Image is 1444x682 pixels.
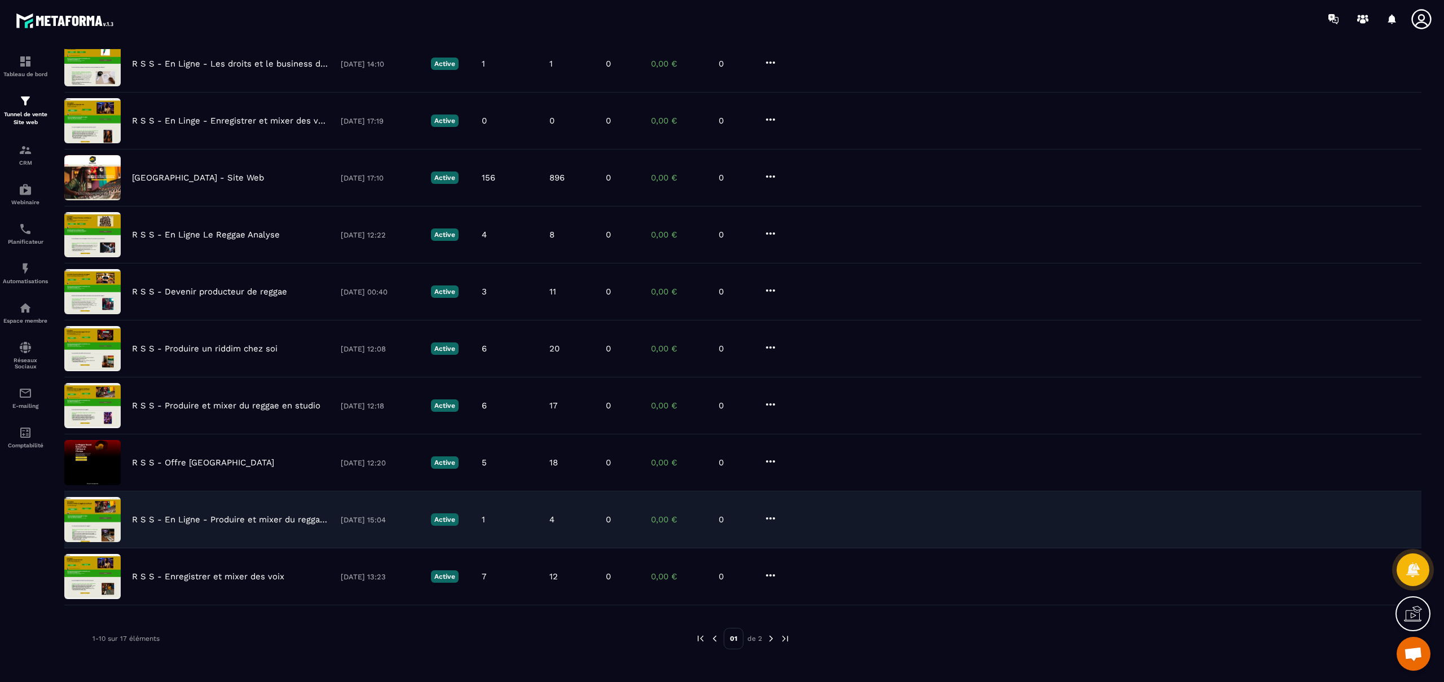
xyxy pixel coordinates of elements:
p: R S S - Produire un riddim chez soi [132,344,278,354]
p: 0 [606,514,611,525]
a: automationsautomationsEspace membre [3,293,48,332]
p: 0 [606,59,611,69]
p: Active [431,58,459,70]
img: image [64,98,121,143]
img: next [780,633,790,644]
p: Active [431,171,459,184]
p: R S S - Enregistrer et mixer des voix [132,571,284,582]
p: 0 [719,173,752,183]
img: automations [19,183,32,196]
p: 0 [606,401,611,411]
img: prev [695,633,706,644]
p: [DATE] 14:10 [341,60,420,68]
p: Planificateur [3,239,48,245]
p: 0 [606,344,611,354]
p: R S S - Offre [GEOGRAPHIC_DATA] [132,457,274,468]
p: 5 [482,457,487,468]
p: 6 [482,344,487,354]
p: 0,00 € [651,59,707,69]
p: R S S - Produire et mixer du reggae en studio [132,401,320,411]
p: 20 [549,344,560,354]
p: 17 [549,401,557,411]
img: formation [19,55,32,68]
img: automations [19,301,32,315]
p: Active [431,115,459,127]
img: logo [16,10,117,31]
img: image [64,383,121,428]
p: 4 [549,514,554,525]
p: [DATE] 12:18 [341,402,420,410]
img: next [766,633,776,644]
a: automationsautomationsWebinaire [3,174,48,214]
img: image [64,497,121,542]
p: 0 [719,287,752,297]
p: [GEOGRAPHIC_DATA] - Site Web [132,173,264,183]
img: image [64,440,121,485]
p: 0 [719,457,752,468]
p: [DATE] 12:20 [341,459,420,467]
p: 0 [719,401,752,411]
a: social-networksocial-networkRéseaux Sociaux [3,332,48,378]
p: Tunnel de vente Site web [3,111,48,126]
img: image [64,41,121,86]
p: R S S - Devenir producteur de reggae [132,287,287,297]
p: 0,00 € [651,344,707,354]
p: [DATE] 15:04 [341,516,420,524]
p: [DATE] 12:08 [341,345,420,353]
p: de 2 [747,634,762,643]
a: accountantaccountantComptabilité [3,417,48,457]
p: 0,00 € [651,287,707,297]
p: 0 [482,116,487,126]
p: 0 [606,571,611,582]
p: CRM [3,160,48,166]
p: [DATE] 17:10 [341,174,420,182]
img: image [64,155,121,200]
p: 3 [482,287,487,297]
p: Webinaire [3,199,48,205]
p: 0 [606,230,611,240]
p: 1 [549,59,553,69]
p: 0 [606,287,611,297]
p: [DATE] 13:23 [341,573,420,581]
p: 0,00 € [651,571,707,582]
img: formation [19,143,32,157]
a: formationformationTableau de bord [3,46,48,86]
p: 01 [724,628,743,649]
a: formationformationTunnel de vente Site web [3,86,48,135]
p: Automatisations [3,278,48,284]
p: 0 [719,116,752,126]
a: emailemailE-mailing [3,378,48,417]
p: [DATE] 12:22 [341,231,420,239]
p: 0 [549,116,554,126]
p: 12 [549,571,558,582]
p: 6 [482,401,487,411]
p: 18 [549,457,558,468]
p: R S S - En Ligne - Les droits et le business de la musique [132,59,329,69]
p: 0 [606,116,611,126]
img: image [64,326,121,371]
img: image [64,554,121,599]
img: image [64,269,121,314]
img: image [64,212,121,257]
p: Active [431,285,459,298]
p: 0 [606,457,611,468]
p: 0,00 € [651,230,707,240]
p: 0,00 € [651,514,707,525]
p: Active [431,399,459,412]
img: prev [710,633,720,644]
p: 0 [719,230,752,240]
p: 4 [482,230,487,240]
p: 0,00 € [651,401,707,411]
p: 0 [719,344,752,354]
p: 0,00 € [651,457,707,468]
p: Tableau de bord [3,71,48,77]
p: R S S - En Ligne Le Reggae Analyse [132,230,280,240]
p: 896 [549,173,565,183]
p: 0,00 € [651,116,707,126]
p: Active [431,456,459,469]
p: 0 [719,514,752,525]
p: 0 [606,173,611,183]
p: Active [431,513,459,526]
p: Active [431,228,459,241]
p: Réseaux Sociaux [3,357,48,369]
